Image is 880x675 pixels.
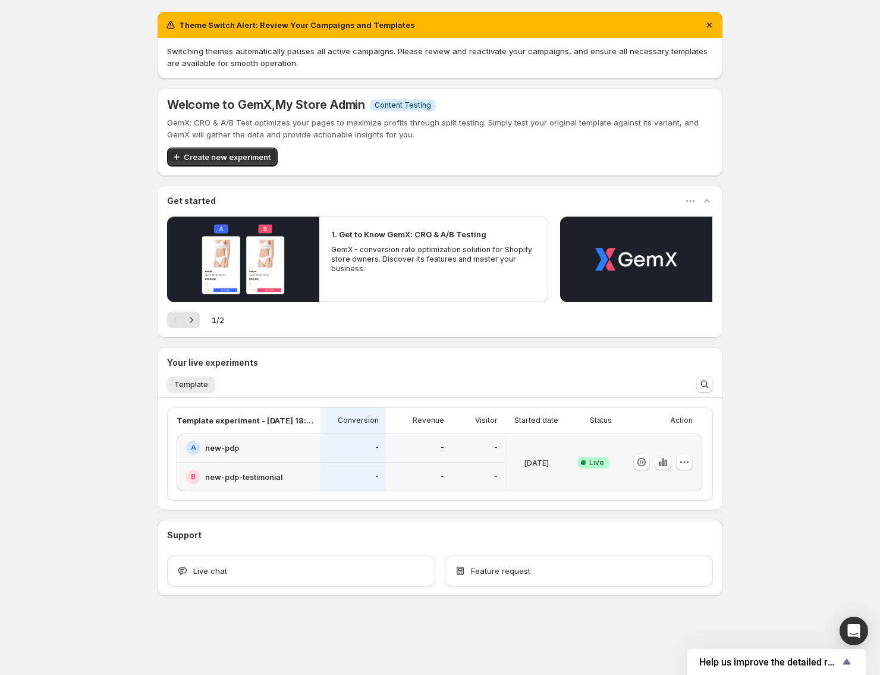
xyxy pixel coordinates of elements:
h3: Your live experiments [167,357,258,369]
span: Template [174,380,208,390]
h2: new-pdp [205,442,239,454]
span: Live [589,458,604,467]
h2: A [191,443,196,453]
p: GemX: CRO & A/B Test optimizes your pages to maximize profits through split testing. Simply test ... [167,117,713,140]
p: Conversion [338,416,379,425]
h2: new-pdp-testimonial [205,471,282,483]
button: Play video [560,216,712,302]
button: Create new experiment [167,147,278,167]
p: - [441,443,444,453]
span: , My Store Admin [272,98,365,112]
p: Status [590,416,612,425]
p: GemX - conversion rate optimization solution for Shopify store owners. Discover its features and ... [331,245,536,274]
p: [DATE] [524,457,549,469]
p: Template experiment - [DATE] 18:12:53 [177,415,313,426]
button: Show survey - Help us improve the detailed report for A/B campaigns [699,655,854,669]
span: 1 / 2 [212,314,224,326]
h3: Support [167,529,202,541]
h2: 1. Get to Know GemX: CRO & A/B Testing [331,228,486,240]
span: Switching themes automatically pauses all active campaigns. Please review and reactivate your cam... [167,46,708,68]
p: Revenue [413,416,444,425]
button: Play video [167,216,319,302]
button: Dismiss notification [701,17,718,33]
h2: Theme Switch Alert: Review Your Campaigns and Templates [179,19,415,31]
h2: B [191,472,196,482]
span: Content Testing [375,101,431,110]
p: Visitor [475,416,498,425]
span: Create new experiment [184,151,271,163]
p: Action [670,416,693,425]
div: Open Intercom Messenger [840,617,868,645]
button: Search and filter results [696,376,713,393]
h5: Welcome to GemX [167,98,365,112]
span: Feature request [471,565,530,577]
button: Next [183,312,200,328]
p: - [441,472,444,482]
nav: Pagination [167,312,200,328]
span: Live chat [193,565,227,577]
h3: Get started [167,195,216,207]
p: - [494,472,498,482]
p: - [494,443,498,453]
span: Help us improve the detailed report for A/B campaigns [699,657,840,668]
p: Started date [514,416,558,425]
p: - [375,472,379,482]
p: - [375,443,379,453]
